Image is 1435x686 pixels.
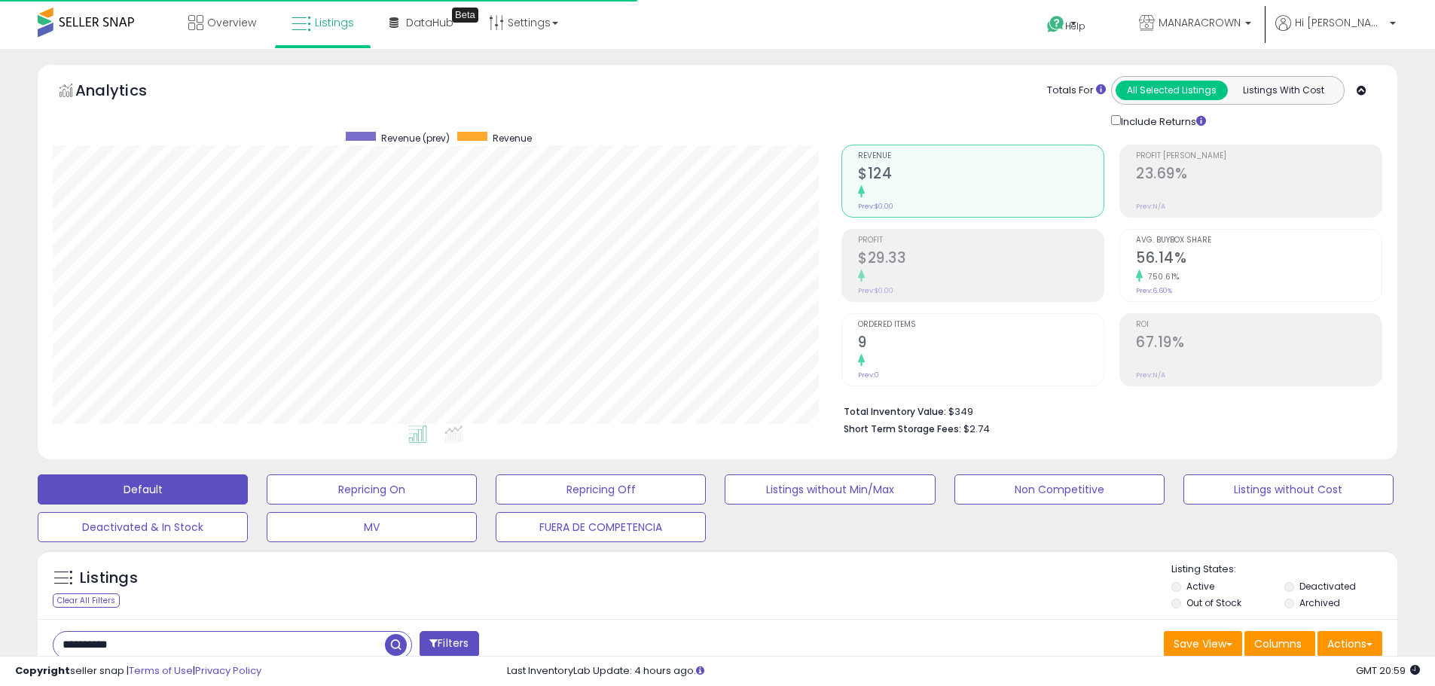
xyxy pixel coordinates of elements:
[1159,15,1241,30] span: MANARACROWN
[1136,152,1382,160] span: Profit [PERSON_NAME]
[38,512,248,542] button: Deactivated & In Stock
[75,80,176,105] h5: Analytics
[496,474,706,505] button: Repricing Off
[1299,580,1356,593] label: Deactivated
[15,663,70,678] strong: Copyright
[858,249,1104,270] h2: $29.33
[420,631,478,657] button: Filters
[80,568,138,589] h5: Listings
[207,15,256,30] span: Overview
[725,474,935,505] button: Listings without Min/Max
[1186,580,1214,593] label: Active
[1136,236,1382,245] span: Avg. Buybox Share
[1171,563,1397,577] p: Listing States:
[1143,271,1180,282] small: 750.61%
[381,132,450,145] span: Revenue (prev)
[1136,286,1172,295] small: Prev: 6.60%
[858,321,1104,329] span: Ordered Items
[1275,15,1396,49] a: Hi [PERSON_NAME]
[858,202,893,211] small: Prev: $0.00
[1186,596,1241,609] label: Out of Stock
[406,15,453,30] span: DataHub
[1227,81,1339,100] button: Listings With Cost
[1047,84,1106,98] div: Totals For
[963,422,990,436] span: $2.74
[1065,20,1085,32] span: Help
[1035,4,1115,49] a: Help
[507,664,1420,678] div: Last InventoryLab Update: 4 hours ago.
[195,663,261,678] a: Privacy Policy
[1136,334,1382,354] h2: 67.19%
[1183,474,1394,505] button: Listings without Cost
[496,512,706,542] button: FUERA DE COMPETENCIA
[844,401,1371,419] li: $349
[858,236,1104,245] span: Profit
[858,334,1104,354] h2: 9
[858,286,893,295] small: Prev: $0.00
[53,593,120,608] div: Clear All Filters
[844,422,961,435] b: Short Term Storage Fees:
[1164,631,1242,657] button: Save View
[267,474,477,505] button: Repricing On
[1254,636,1302,651] span: Columns
[858,370,879,380] small: Prev: 0
[1136,249,1382,270] h2: 56.14%
[15,664,261,678] div: seller snap | |
[1116,81,1228,100] button: All Selected Listings
[1317,631,1382,657] button: Actions
[1136,370,1165,380] small: Prev: N/A
[1295,15,1385,30] span: Hi [PERSON_NAME]
[1100,112,1224,130] div: Include Returns
[493,132,532,145] span: Revenue
[267,512,477,542] button: MV
[452,8,478,23] div: Tooltip anchor
[858,152,1104,160] span: Revenue
[1046,15,1065,34] i: Get Help
[844,405,946,418] b: Total Inventory Value:
[1136,321,1382,329] span: ROI
[1356,663,1420,678] span: 2025-10-14 20:59 GMT
[954,474,1165,505] button: Non Competitive
[1244,631,1315,657] button: Columns
[1136,165,1382,185] h2: 23.69%
[38,474,248,505] button: Default
[1136,202,1165,211] small: Prev: N/A
[129,663,193,678] a: Terms of Use
[858,165,1104,185] h2: $124
[1299,596,1340,609] label: Archived
[315,15,354,30] span: Listings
